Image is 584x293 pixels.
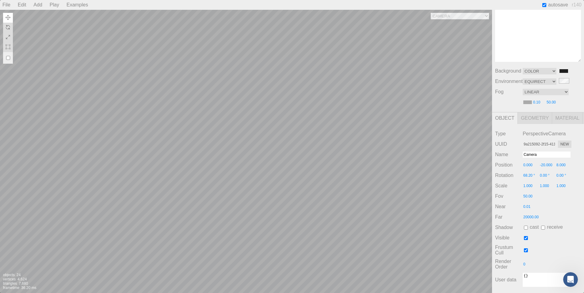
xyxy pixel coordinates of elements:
img: Profile image for Timur [83,10,96,22]
span: Frustum Cull [495,245,523,256]
span: PerspectiveCamera [523,131,566,137]
p: Hi [PERSON_NAME] [12,43,110,54]
img: Translate (W) [6,15,10,20]
img: Scale (R) [6,35,10,39]
span: Object [492,112,518,124]
button: Messages [61,191,123,216]
span: Rotation [495,173,523,178]
span: Visible [495,235,523,241]
span: Position [495,162,523,168]
span: Material [552,112,583,124]
span: Background [495,68,523,74]
div: Send us a message [13,77,102,84]
span: Type [495,131,523,137]
span: Fog [495,89,523,95]
span: UUID [495,141,523,147]
span: receive [547,224,563,230]
span: cast [530,224,539,230]
span: Geometry [518,112,552,124]
div: ⚡ by [13,118,110,125]
input: Local [6,53,10,63]
span: Messages [82,206,103,211]
div: We'll be back online in 2 hours [13,84,102,90]
span: User data [495,277,523,283]
a: HelpHero [56,119,76,124]
span: Shadow [495,225,523,230]
div: Close [105,10,116,21]
button: Start a tour [13,103,110,116]
img: logo [12,12,52,21]
span: Near [495,204,523,209]
span: autosave [548,2,568,8]
img: Toggle Multiple Selection (M) [6,44,10,49]
span: Fov [495,193,523,199]
img: Rotate (E) [6,25,10,30]
span: Home [24,206,37,211]
button: New [558,141,571,148]
div: Send us a messageWe'll be back online in 2 hours [6,72,116,95]
iframe: Intercom live chat [563,272,578,287]
p: How can we help? [12,54,110,64]
span: Scale [495,183,523,189]
span: Support [12,4,34,10]
span: Name [495,152,523,157]
span: Render Order [495,259,523,270]
span: Environment [495,79,523,84]
span: Far [495,214,523,220]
